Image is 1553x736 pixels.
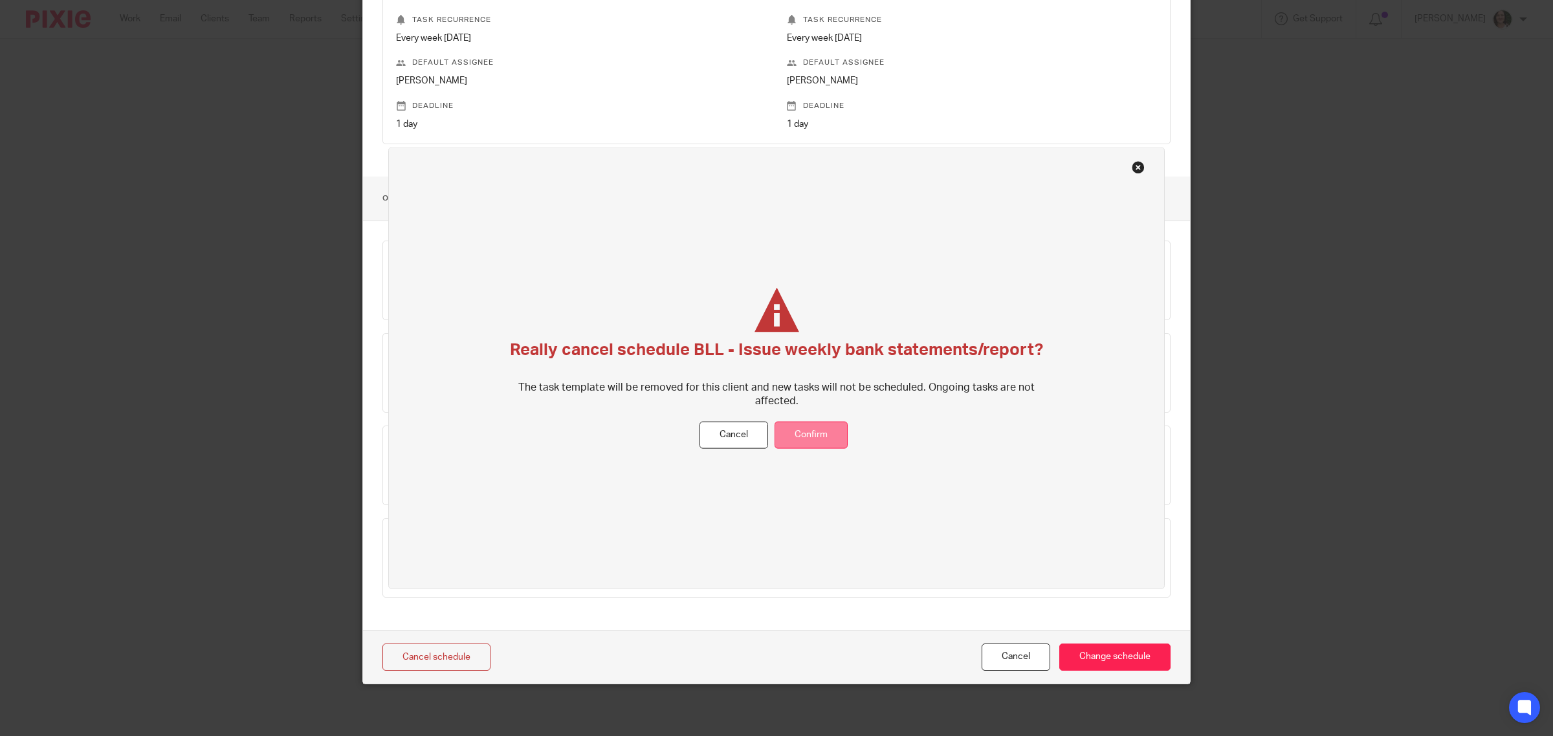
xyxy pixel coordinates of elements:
[787,58,1157,68] p: Default assignee
[787,15,1157,25] p: Task recurrence
[699,421,768,449] button: Cancel
[510,341,1043,358] span: Really cancel schedule BLL - Issue weekly bank statements/report?
[787,101,1157,111] p: Deadline
[775,421,848,449] button: Confirm
[396,32,766,45] p: Every week [DATE]
[787,32,1157,45] p: Every week [DATE]
[982,644,1050,671] button: Cancel
[396,74,766,87] p: [PERSON_NAME]
[505,380,1048,408] p: The task template will be removed for this client and new tasks will not be scheduled. Ongoing ta...
[396,58,766,68] p: Default assignee
[396,101,766,111] p: Deadline
[1059,644,1171,671] input: Change schedule
[382,189,540,208] h1: Override Template Settings
[396,118,766,131] p: 1 day
[787,74,1157,87] p: [PERSON_NAME]
[787,118,1157,131] p: 1 day
[382,644,490,671] a: Cancel schedule
[396,15,766,25] p: Task recurrence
